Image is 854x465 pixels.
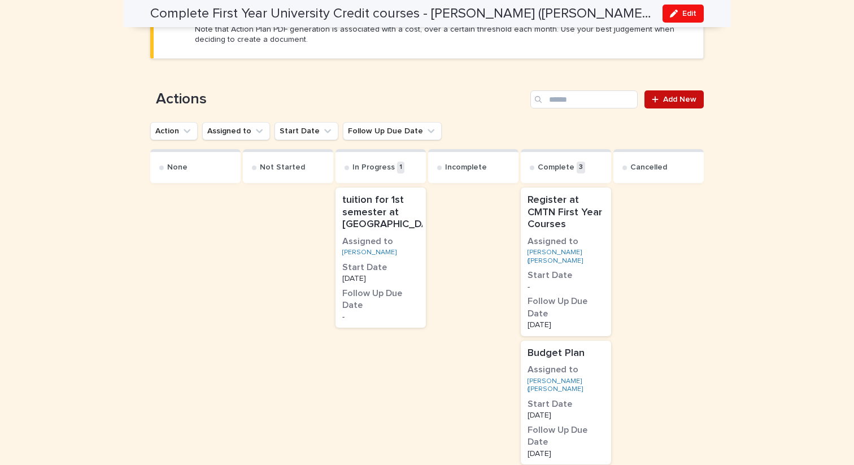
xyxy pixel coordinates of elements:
p: Cancelled [630,163,667,172]
h3: Start Date [528,398,604,411]
input: Search [530,90,638,108]
p: [DATE] [528,411,604,419]
h3: Start Date [528,270,604,282]
p: Incomplete [445,163,487,172]
span: Edit [682,10,696,18]
h2: Complete First Year University Credit courses - Delaney (Miles) Hughes - Feb 5th, 2025 [150,6,653,22]
a: [PERSON_NAME] ([PERSON_NAME] [528,377,604,394]
p: - [342,313,419,321]
a: Budget PlanAssigned to[PERSON_NAME] ([PERSON_NAME] Start Date[DATE]Follow Up Due Date[DATE] [521,341,611,465]
h3: Follow Up Due Date [528,424,604,449]
button: Edit [663,5,704,23]
a: tuition for 1st semester at [GEOGRAPHIC_DATA]Assigned to[PERSON_NAME] Start Date[DATE]Follow Up D... [335,188,426,328]
h3: Follow Up Due Date [528,295,604,320]
h3: Assigned to [528,364,604,376]
span: Add New [663,95,696,103]
p: Complete [538,163,574,172]
button: Start Date [274,122,338,140]
p: - [528,283,604,291]
button: Follow Up Due Date [343,122,442,140]
button: Assigned to [202,122,270,140]
h3: Follow Up Due Date [342,288,419,312]
p: [DATE] [528,450,604,458]
h3: Start Date [342,262,419,274]
a: Add New [644,90,704,108]
p: Note that Action Plan PDF generation is associated with a cost, over a certain threshold each mon... [195,24,690,45]
p: 3 [577,162,585,173]
h1: Actions [150,90,526,108]
p: [DATE] [528,321,604,329]
h3: Assigned to [342,236,419,248]
a: [PERSON_NAME] [342,249,396,257]
p: Not Started [260,163,305,172]
p: In Progress [352,163,395,172]
p: None [167,163,188,172]
p: tuition for 1st semester at [GEOGRAPHIC_DATA] [342,194,443,231]
h3: Assigned to [528,236,604,248]
p: Register at CMTN First Year Courses [528,194,604,231]
p: Budget Plan [528,347,604,360]
a: Register at CMTN First Year CoursesAssigned to[PERSON_NAME] ([PERSON_NAME] Start Date-Follow Up D... [521,188,611,336]
a: [PERSON_NAME] ([PERSON_NAME] [528,249,604,265]
button: Action [150,122,198,140]
p: [DATE] [342,275,419,283]
p: 1 [397,162,404,173]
